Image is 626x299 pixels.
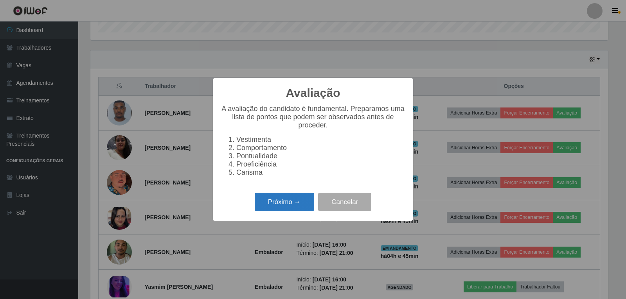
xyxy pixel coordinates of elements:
[286,86,340,100] h2: Avaliação
[236,144,405,152] li: Comportamento
[236,160,405,168] li: Proeficiência
[236,136,405,144] li: Vestimenta
[221,105,405,129] p: A avaliação do candidato é fundamental. Preparamos uma lista de pontos que podem ser observados a...
[236,152,405,160] li: Pontualidade
[318,193,371,211] button: Cancelar
[236,168,405,177] li: Carisma
[255,193,314,211] button: Próximo →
